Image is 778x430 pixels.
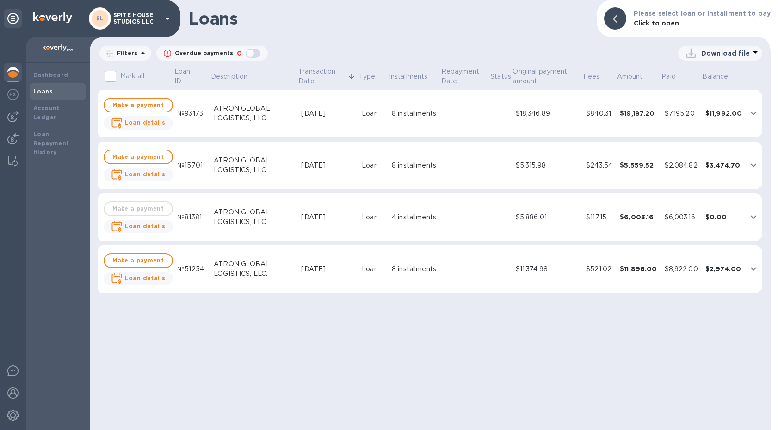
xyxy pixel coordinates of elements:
div: [DATE] [301,212,354,222]
div: $8,922.00 [665,264,698,274]
p: Fees [583,72,600,81]
b: Loan details [125,171,166,178]
button: expand row [747,210,760,224]
div: №93173 [177,109,206,118]
div: ATRON GLOBAL LOGISTICS, LLC. [214,207,294,227]
p: Overdue payments [175,49,233,57]
button: Loan details [104,116,173,130]
p: Loan ID [174,67,198,86]
b: Click to open [634,19,679,27]
p: Mark all [120,71,144,81]
p: Amount [617,72,643,81]
p: Download file [701,49,750,58]
div: Loan [362,264,384,274]
p: Type [359,72,376,81]
b: Please select loan or installment to pay [634,10,771,17]
div: $7,195.20 [665,109,698,118]
span: Amount [617,72,655,81]
div: 8 installments [392,161,437,170]
div: 8 installments [392,264,437,274]
button: Overdue payments0 [156,46,268,61]
div: №15701 [177,161,206,170]
p: Filters [113,49,137,57]
div: $521.02 [586,264,612,274]
div: $11,374.98 [516,264,579,274]
p: Description [211,72,247,81]
b: Loans [33,88,53,95]
div: $2,974.00 [705,264,742,274]
button: Make a payment [104,253,173,268]
div: $5,315.98 [516,161,579,170]
div: $19,187.20 [620,109,657,118]
p: Repayment Date [441,67,489,86]
div: $11,896.00 [620,264,657,274]
p: Status [490,72,511,81]
div: Loan [362,161,384,170]
div: $11,992.00 [705,109,742,118]
b: Loan details [125,119,166,126]
div: $6,003.16 [620,212,657,222]
img: Logo [33,12,72,23]
b: Loan details [125,274,166,281]
div: [DATE] [301,161,354,170]
p: 0 [237,49,242,58]
button: Make a payment [104,150,173,164]
span: Make a payment [112,255,165,266]
div: $18,346.89 [516,109,579,118]
h1: Loans [189,9,589,28]
span: Description [211,72,259,81]
span: Type [359,72,388,81]
div: Unpin categories [4,9,22,28]
span: Original payment amount [512,67,581,86]
b: SL [96,15,104,22]
div: $0.00 [705,212,742,222]
p: SPITE HOUSE STUDIOS LLC [113,12,160,25]
div: ATRON GLOBAL LOGISTICS, LLC. [214,259,294,279]
div: 4 installments [392,212,437,222]
button: Make a payment [104,98,173,112]
span: Balance [702,72,740,81]
p: Paid [661,72,676,81]
b: Dashboard [33,71,68,78]
div: $243.54 [586,161,612,170]
div: №81381 [177,212,206,222]
button: Loan details [104,168,173,181]
div: $5,559.52 [620,161,657,170]
div: $5,886.01 [516,212,579,222]
button: Loan details [104,220,173,233]
div: ATRON GLOBAL LOGISTICS, LLC. [214,156,294,175]
button: expand row [747,158,760,172]
div: [DATE] [301,264,354,274]
span: Loan ID [174,67,210,86]
span: Installments [389,72,440,81]
div: [DATE] [301,109,354,118]
div: $117.15 [586,212,612,222]
span: Make a payment [112,151,165,162]
div: $3,474.70 [705,161,742,170]
button: expand row [747,262,760,276]
img: Foreign exchange [7,89,19,100]
div: $2,084.82 [665,161,698,170]
div: $840.31 [586,109,612,118]
div: Loan [362,212,384,222]
div: $6,003.16 [665,212,698,222]
b: Account Ledger [33,105,60,121]
b: Loan Repayment History [33,131,69,156]
p: Installments [389,72,428,81]
div: 8 installments [392,109,437,118]
span: Fees [583,72,612,81]
b: Loan details [125,223,166,230]
p: Original payment amount [512,67,569,86]
span: Make a payment [112,100,165,111]
p: Balance [702,72,728,81]
div: №51254 [177,264,206,274]
p: Transaction Date [298,67,345,86]
div: Loan [362,109,384,118]
button: expand row [747,106,760,120]
span: Transaction Date [298,67,357,86]
div: ATRON GLOBAL LOGISTICS, LLC. [214,104,294,123]
button: Loan details [104,272,173,285]
span: Paid [661,72,688,81]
